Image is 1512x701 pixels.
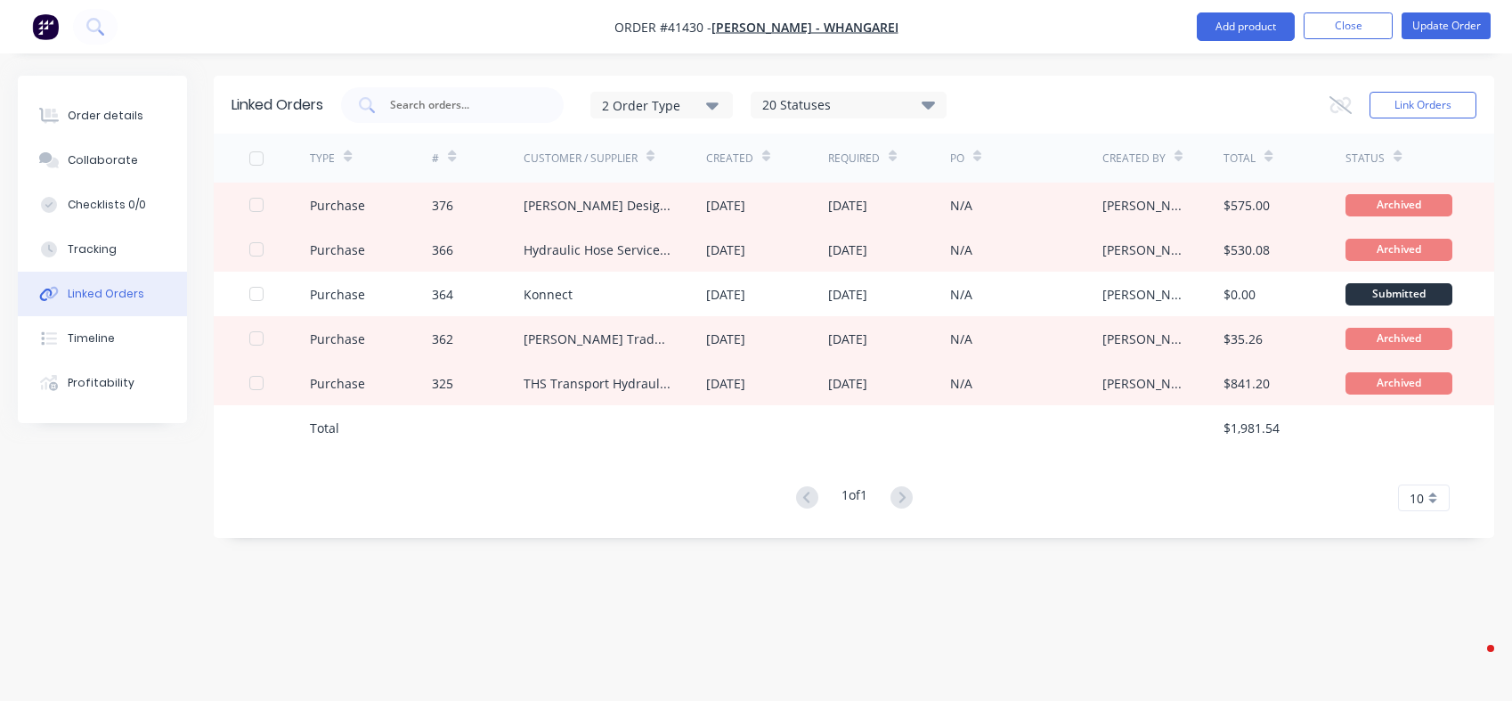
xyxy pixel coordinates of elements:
[18,183,187,227] button: Checklists 0/0
[310,374,365,393] div: Purchase
[828,196,867,215] div: [DATE]
[828,240,867,259] div: [DATE]
[1345,194,1452,216] div: Archived
[310,196,365,215] div: Purchase
[432,285,453,304] div: 364
[950,330,972,348] div: N/A
[524,330,671,348] div: [PERSON_NAME] Trade Supplies 2005 Lt
[68,241,117,257] div: Tracking
[18,138,187,183] button: Collaborate
[828,151,880,167] div: Required
[1304,12,1393,39] button: Close
[524,151,638,167] div: Customer / Supplier
[1102,240,1189,259] div: [PERSON_NAME]
[1223,285,1256,304] div: $0.00
[524,240,671,259] div: Hydraulic Hose Services Ltd
[524,285,573,304] div: Konnect
[1345,372,1452,395] div: Archived
[711,19,898,36] a: [PERSON_NAME] - Whangarei
[432,374,453,393] div: 325
[388,96,536,114] input: Search orders...
[1451,640,1494,683] iframe: Intercom live chat
[706,330,745,348] div: [DATE]
[432,330,453,348] div: 362
[590,92,733,118] button: 2 Order Type
[706,240,745,259] div: [DATE]
[950,374,972,393] div: N/A
[1370,92,1476,118] button: Link Orders
[1102,330,1189,348] div: [PERSON_NAME]
[18,272,187,316] button: Linked Orders
[1345,283,1452,306] div: Submitted
[1223,240,1270,259] div: $530.08
[1102,374,1189,393] div: [PERSON_NAME]
[950,151,964,167] div: PO
[828,330,867,348] div: [DATE]
[32,13,59,40] img: Factory
[1345,328,1452,350] div: Archived
[524,196,671,215] div: [PERSON_NAME] Design & Engineering Ltd
[232,94,323,116] div: Linked Orders
[68,152,138,168] div: Collaborate
[950,196,972,215] div: N/A
[310,151,335,167] div: TYPE
[310,330,365,348] div: Purchase
[310,285,365,304] div: Purchase
[752,95,946,115] div: 20 Statuses
[706,196,745,215] div: [DATE]
[524,374,671,393] div: THS Transport Hydraulic Soluti
[1102,196,1189,215] div: [PERSON_NAME]
[1223,419,1280,437] div: $1,981.54
[18,94,187,138] button: Order details
[18,361,187,405] button: Profitability
[950,285,972,304] div: N/A
[841,485,867,511] div: 1 of 1
[432,151,439,167] div: #
[68,108,143,124] div: Order details
[68,375,134,391] div: Profitability
[1345,239,1452,261] div: Archived
[1223,374,1270,393] div: $841.20
[1197,12,1295,41] button: Add product
[432,240,453,259] div: 366
[68,197,146,213] div: Checklists 0/0
[18,316,187,361] button: Timeline
[828,285,867,304] div: [DATE]
[68,286,144,302] div: Linked Orders
[1410,489,1424,508] span: 10
[1223,196,1270,215] div: $575.00
[68,330,115,346] div: Timeline
[1102,151,1166,167] div: Created By
[706,374,745,393] div: [DATE]
[18,227,187,272] button: Tracking
[1223,330,1263,348] div: $35.26
[1402,12,1491,39] button: Update Order
[1223,151,1256,167] div: Total
[614,19,711,36] span: Order #41430 -
[310,419,339,437] div: Total
[602,95,721,114] div: 2 Order Type
[828,374,867,393] div: [DATE]
[1345,151,1385,167] div: Status
[310,240,365,259] div: Purchase
[432,196,453,215] div: 376
[706,151,753,167] div: Created
[706,285,745,304] div: [DATE]
[950,240,972,259] div: N/A
[1102,285,1189,304] div: [PERSON_NAME]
